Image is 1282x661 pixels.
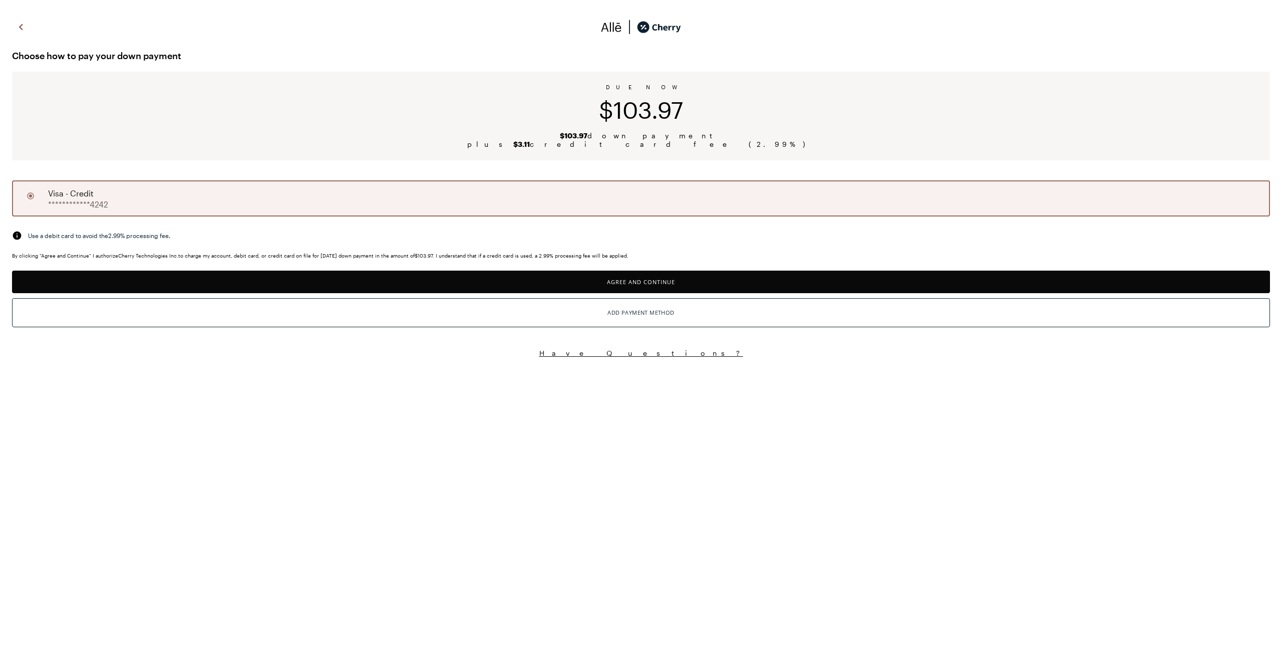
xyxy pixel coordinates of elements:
[12,231,22,241] img: svg%3e
[15,20,27,35] img: svg%3e
[601,20,622,35] img: svg%3e
[12,253,1270,259] div: By clicking "Agree and Continue" I authorize Cherry Technologies Inc. to charge my account, debit...
[12,271,1270,293] button: Agree and Continue
[560,131,587,140] b: $103.97
[606,84,677,90] span: DUE NOW
[28,231,170,240] span: Use a debit card to avoid the 2.99 % processing fee.
[560,131,723,140] span: down payment
[12,48,1270,64] span: Choose how to pay your down payment
[12,298,1270,327] button: Add Payment Method
[599,96,683,123] span: $103.97
[48,187,94,199] span: visa - credit
[637,20,681,35] img: cherry_black_logo-DrOE_MJI.svg
[513,140,530,148] b: $3.11
[622,20,637,35] img: svg%3e
[467,140,815,148] span: plus credit card fee ( 2.99 %)
[12,348,1270,358] button: Have Questions?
